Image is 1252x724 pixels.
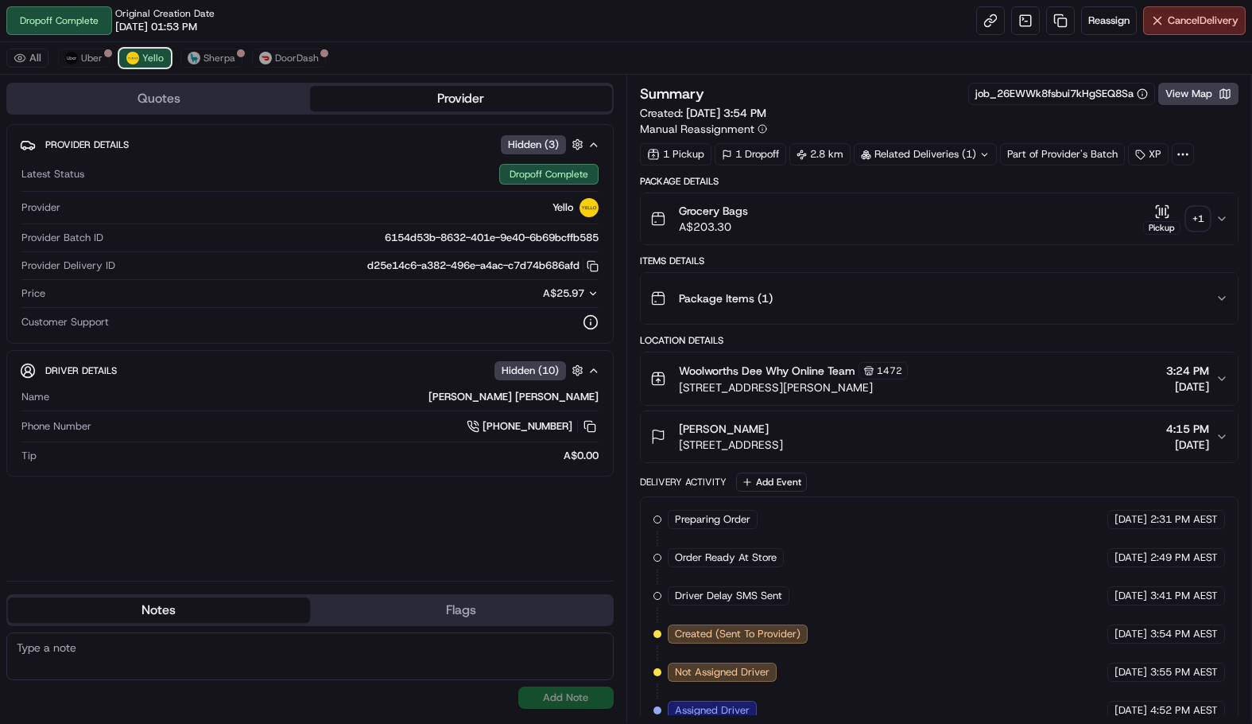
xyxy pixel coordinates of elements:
span: Hidden ( 10 ) [502,364,559,378]
div: Location Details [640,334,1239,347]
button: Manual Reassignment [640,121,767,137]
button: Reassign [1081,6,1137,35]
button: d25e14c6-a382-496e-a4ac-c7d74b686afd [367,259,599,273]
button: DoorDash [252,49,326,68]
span: 2:31 PM AEST [1150,512,1218,527]
span: [DATE] [1166,379,1209,395]
div: 2.8 km [789,143,851,165]
span: Yello [552,200,573,215]
button: [PERSON_NAME][STREET_ADDRESS]4:15 PM[DATE] [641,411,1238,462]
span: 3:55 PM AEST [1150,665,1218,679]
span: Created (Sent To Provider) [675,627,800,641]
span: 3:41 PM AEST [1150,589,1218,603]
span: Package Items ( 1 ) [679,290,773,306]
span: [STREET_ADDRESS][PERSON_NAME] [679,380,908,395]
span: [PHONE_NUMBER] [483,419,572,434]
div: 1 Pickup [640,143,711,165]
button: Pickup [1143,204,1180,235]
button: Yello [119,49,171,68]
button: All [6,49,48,68]
span: [DATE] 01:53 PM [115,20,197,34]
span: 4:15 PM [1166,421,1209,437]
span: Provider Delivery ID [21,259,115,273]
span: Sherpa [203,52,235,64]
img: yello.png [579,198,599,217]
span: Tip [21,449,37,463]
button: Add Event [736,473,807,492]
span: Customer Support [21,315,109,329]
button: A$25.97 [459,286,599,301]
span: Cancel Delivery [1168,14,1238,28]
span: Grocery Bags [679,203,748,219]
button: Grocery BagsA$203.30Pickup+1 [641,193,1238,244]
span: DoorDash [275,52,319,64]
span: 6154d53b-8632-401e-9e40-6b69bcffb585 [385,231,599,245]
span: [DATE] [1114,703,1147,718]
span: [STREET_ADDRESS] [679,437,783,453]
img: yello.png [126,52,139,64]
span: Woolworths Dee Why Online Team [679,363,855,379]
span: Assigned Driver [675,703,750,718]
span: Preparing Order [675,512,750,527]
span: Not Assigned Driver [675,665,769,679]
span: [DATE] [1114,665,1147,679]
div: 1 Dropoff [715,143,786,165]
span: [PERSON_NAME] [679,421,769,437]
div: Related Deliveries (1) [854,143,997,165]
span: [DATE] 3:54 PM [686,106,766,120]
span: Price [21,286,45,301]
img: uber-new-logo.jpeg [65,52,78,64]
button: Woolworths Dee Why Online Team1472[STREET_ADDRESS][PERSON_NAME]3:24 PM[DATE] [641,352,1238,405]
div: XP [1128,143,1169,165]
span: Latest Status [21,167,84,181]
div: Package Details [640,175,1239,188]
div: [PERSON_NAME] [PERSON_NAME] [56,390,599,404]
button: CancelDelivery [1143,6,1246,35]
span: [DATE] [1166,437,1209,453]
span: Name [21,390,49,404]
button: Uber [58,49,110,68]
button: Flags [310,597,612,623]
span: Phone Number [21,419,91,434]
span: Yello [142,52,164,64]
button: Driver DetailsHidden (10) [20,357,600,383]
button: Provider DetailsHidden (3) [20,131,600,158]
div: + 1 [1187,208,1209,230]
button: Quotes [8,86,310,111]
span: Hidden ( 3 ) [508,138,559,152]
span: Manual Reassignment [640,121,754,137]
img: doordash_logo_v2.png [259,52,272,64]
span: Provider Details [45,138,129,151]
h3: Summary [640,87,704,101]
span: [DATE] [1114,512,1147,527]
button: Provider [310,86,612,111]
span: [DATE] [1114,551,1147,565]
span: 3:54 PM AEST [1150,627,1218,641]
span: Order Ready At Store [675,551,777,565]
button: Pickup+1 [1143,204,1209,235]
span: 1472 [877,364,902,377]
span: [DATE] [1114,627,1147,641]
a: [PHONE_NUMBER] [467,418,599,435]
div: Items Details [640,255,1239,267]
span: Original Creation Date [115,7,215,20]
button: View Map [1158,83,1238,105]
span: Provider [21,200,60,215]
span: Uber [81,52,103,64]
button: Hidden (3) [501,134,587,154]
div: Pickup [1143,221,1180,235]
span: A$203.30 [679,219,748,235]
span: Created: [640,105,766,121]
span: Reassign [1088,14,1130,28]
img: sherpa_logo.png [188,52,200,64]
button: Hidden (10) [494,360,587,380]
div: A$0.00 [43,449,599,463]
button: Package Items (1) [641,273,1238,324]
span: Driver Details [45,364,117,377]
span: A$25.97 [543,286,584,300]
span: [DATE] [1114,589,1147,603]
button: Sherpa [180,49,242,68]
button: Notes [8,597,310,623]
span: 4:52 PM AEST [1150,703,1218,718]
span: 2:49 PM AEST [1150,551,1218,565]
